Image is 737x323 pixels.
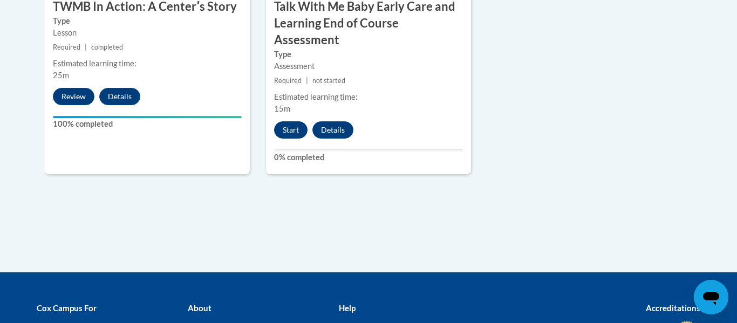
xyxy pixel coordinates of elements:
[274,104,290,113] span: 15m
[99,88,140,105] button: Details
[274,91,463,103] div: Estimated learning time:
[646,303,700,313] b: Accreditations
[694,280,728,314] iframe: Button to launch messaging window
[274,152,463,163] label: 0% completed
[274,60,463,72] div: Assessment
[274,121,308,139] button: Start
[53,118,242,130] label: 100% completed
[85,43,87,51] span: |
[274,77,302,85] span: Required
[37,303,97,313] b: Cox Campus For
[306,77,308,85] span: |
[53,71,69,80] span: 25m
[312,77,345,85] span: not started
[53,58,242,70] div: Estimated learning time:
[188,303,211,313] b: About
[53,15,242,27] label: Type
[53,116,242,118] div: Your progress
[274,49,463,60] label: Type
[312,121,353,139] button: Details
[339,303,356,313] b: Help
[53,27,242,39] div: Lesson
[53,43,80,51] span: Required
[91,43,123,51] span: completed
[53,88,94,105] button: Review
